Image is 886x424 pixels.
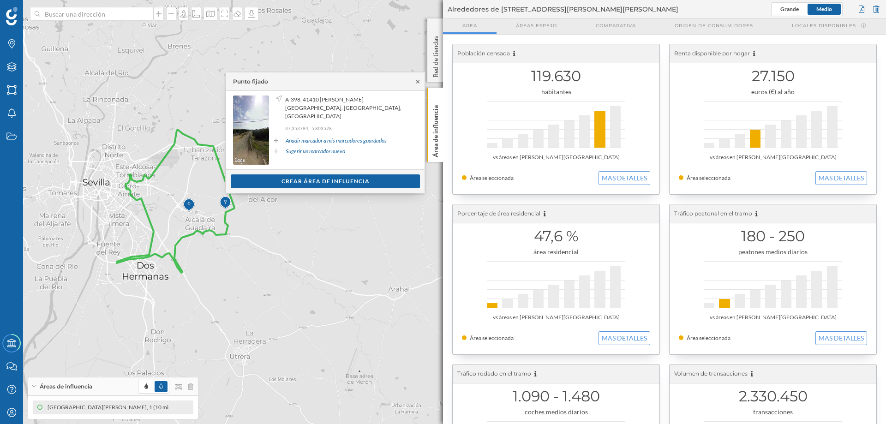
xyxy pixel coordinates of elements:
[431,32,440,78] p: Red de tiendas
[679,313,867,322] div: vs áreas en [PERSON_NAME][GEOGRAPHIC_DATA]
[687,334,730,341] span: Área seleccionada
[462,67,650,85] h1: 119.630
[462,247,650,257] div: área residencial
[233,96,269,165] img: streetview
[233,78,268,86] div: Punto fijado
[462,227,650,245] h1: 47,6 %
[285,125,413,131] p: 37,353784, -5,803528
[462,407,650,417] div: coches medios diarios
[470,174,514,181] span: Área seleccionada
[675,22,753,29] span: Origen de consumidores
[670,44,876,63] div: Renta disponible por hogar
[679,153,867,162] div: vs áreas en [PERSON_NAME][GEOGRAPHIC_DATA]
[599,171,650,185] button: MAS DETALLES
[462,22,477,29] span: Area
[47,403,212,412] div: [GEOGRAPHIC_DATA][PERSON_NAME], 1 (10 min Conduciendo)
[815,171,867,185] button: MAS DETALLES
[40,382,92,391] span: Áreas de influencia
[453,44,659,63] div: Población censada
[679,67,867,85] h1: 27.150
[431,102,440,157] p: Área de influencia
[448,5,678,14] span: Alrededores de [STREET_ADDRESS][PERSON_NAME][PERSON_NAME]
[679,247,867,257] div: peatones medios diarios
[462,313,650,322] div: vs áreas en [PERSON_NAME][GEOGRAPHIC_DATA]
[453,204,659,223] div: Porcentaje de área residencial
[679,388,867,405] h1: 2.330.450
[670,204,876,223] div: Tráfico peatonal en el tramo
[780,6,799,12] span: Grande
[679,407,867,417] div: transacciones
[183,196,195,215] img: Marker
[816,6,832,12] span: Medio
[687,174,730,181] span: Área seleccionada
[670,364,876,383] div: Volumen de transacciones
[6,7,18,25] img: Geoblink Logo
[599,331,650,345] button: MAS DETALLES
[596,22,636,29] span: Comparativa
[286,137,387,145] a: Añadir marcador a mis marcadores guardados
[462,388,650,405] h1: 1.090 - 1.480
[18,6,51,15] span: Soporte
[679,227,867,245] h1: 180 - 250
[679,87,867,96] div: euros (€) al año
[815,331,867,345] button: MAS DETALLES
[792,22,856,29] span: Locales disponibles
[470,334,514,341] span: Área seleccionada
[286,147,345,155] a: Sugerir un marcador nuevo
[453,364,659,383] div: Tráfico rodado en el tramo
[285,96,411,120] span: A-398, 41410 [PERSON_NAME][GEOGRAPHIC_DATA], [GEOGRAPHIC_DATA], [GEOGRAPHIC_DATA]
[462,87,650,96] div: habitantes
[516,22,557,29] span: Áreas espejo
[462,153,650,162] div: vs áreas en [PERSON_NAME][GEOGRAPHIC_DATA]
[220,194,231,212] img: Marker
